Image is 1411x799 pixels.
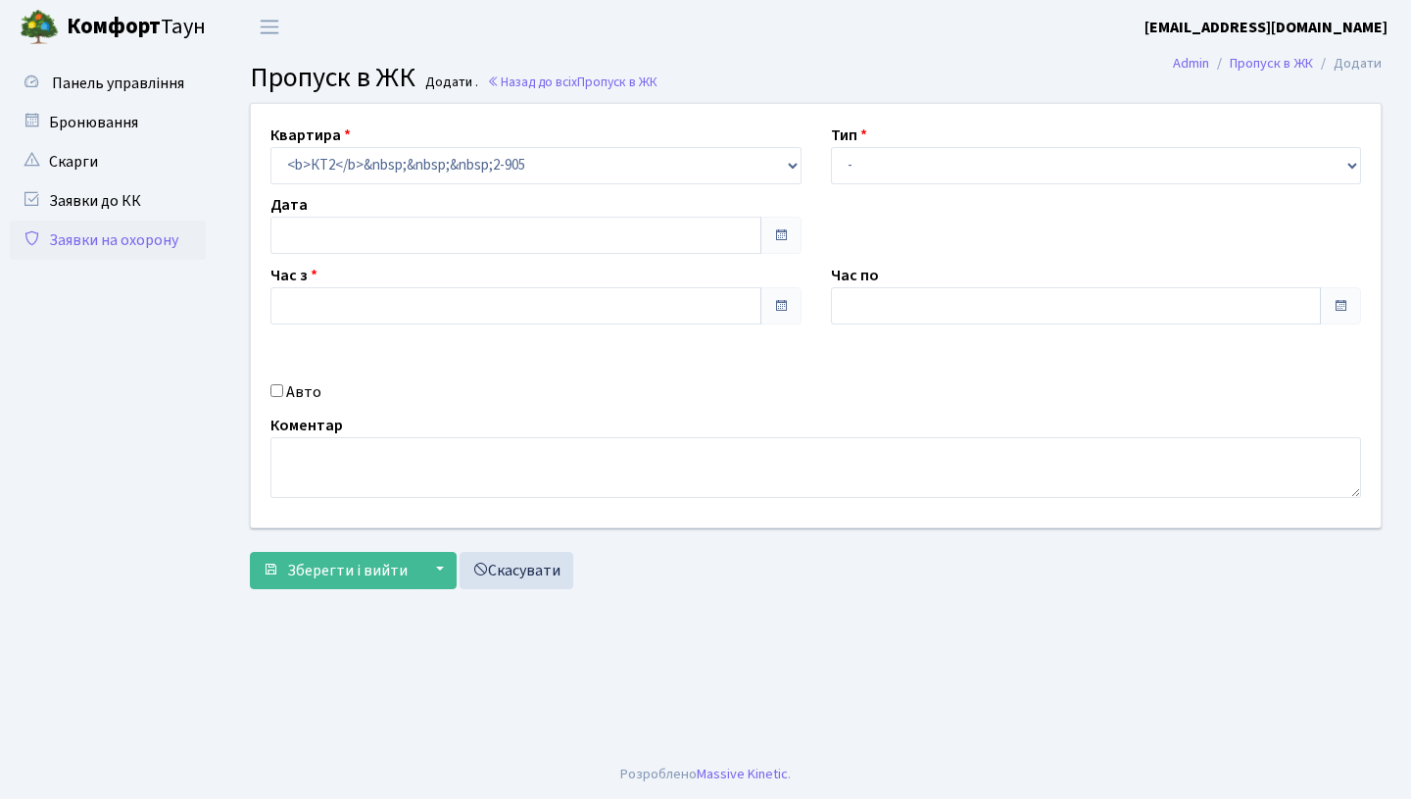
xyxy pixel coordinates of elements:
[20,8,59,47] img: logo.png
[460,552,573,589] a: Скасувати
[620,764,791,785] div: Розроблено .
[1144,16,1387,39] a: [EMAIL_ADDRESS][DOMAIN_NAME]
[1313,53,1382,75] li: Додати
[270,414,343,437] label: Коментар
[270,193,308,217] label: Дата
[10,181,206,221] a: Заявки до КК
[10,221,206,260] a: Заявки на охорону
[831,264,879,287] label: Час по
[831,124,867,147] label: Тип
[67,11,206,44] span: Таун
[697,764,788,784] a: Massive Kinetic
[1230,53,1313,74] a: Пропуск в ЖК
[1143,43,1411,84] nav: breadcrumb
[52,73,184,94] span: Панель управління
[250,552,420,589] button: Зберегти і вийти
[1173,53,1209,74] a: Admin
[10,103,206,142] a: Бронювання
[67,11,161,42] b: Комфорт
[421,75,478,91] small: Додати .
[1144,17,1387,38] b: [EMAIL_ADDRESS][DOMAIN_NAME]
[270,124,351,147] label: Квартира
[270,264,317,287] label: Час з
[487,73,657,91] a: Назад до всіхПропуск в ЖК
[287,560,408,581] span: Зберегти і вийти
[10,142,206,181] a: Скарги
[245,11,294,43] button: Переключити навігацію
[286,380,321,404] label: Авто
[10,64,206,103] a: Панель управління
[577,73,657,91] span: Пропуск в ЖК
[250,58,415,97] span: Пропуск в ЖК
